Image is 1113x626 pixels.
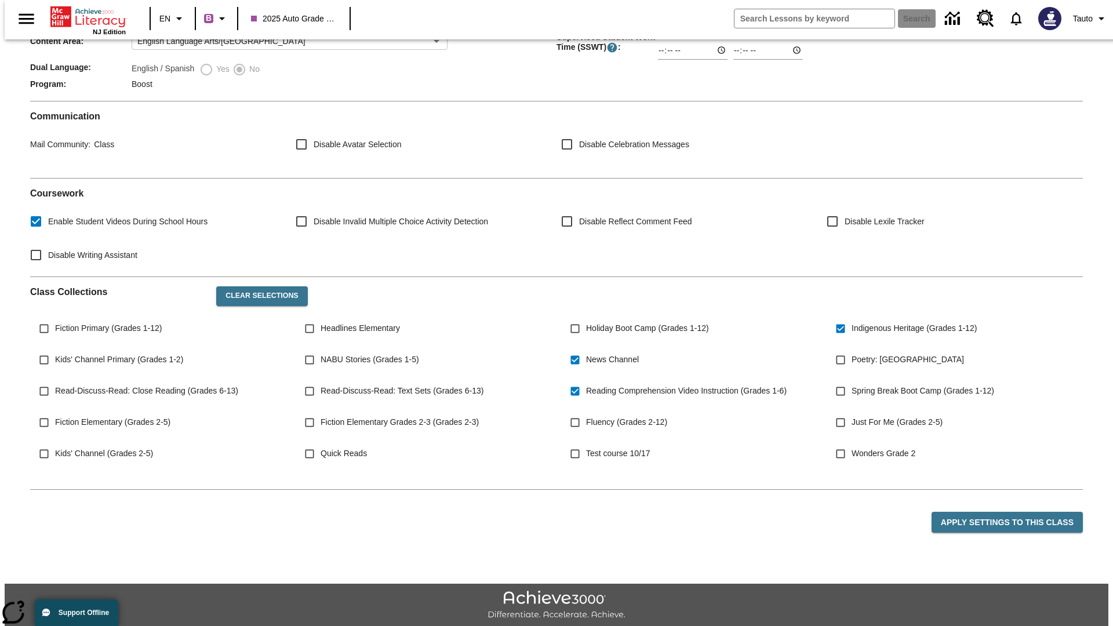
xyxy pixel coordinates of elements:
span: Disable Avatar Selection [314,139,402,151]
div: Home [50,4,126,35]
span: Wonders Grade 3 [852,479,915,491]
span: Support Offline [59,609,109,617]
label: English / Spanish [132,63,194,77]
h2: Course work [30,188,1083,199]
span: Test course 10/17 [586,447,650,460]
span: Indigenous Heritage (Grades 1-12) [852,322,977,334]
h2: Communication [30,111,1083,122]
a: Notifications [1001,3,1031,34]
button: Select a new avatar [1031,3,1068,34]
span: News Channel [586,354,639,366]
img: Achieve3000 Differentiate Accelerate Achieve [488,591,625,620]
a: Resource Center, Will open in new tab [970,3,1001,34]
label: Start Time [658,31,688,40]
span: Disable Lexile Tracker [845,216,925,228]
span: NABU Stories (Grades 1-5) [321,354,419,366]
span: NJ Edition [93,28,126,35]
a: Home [50,5,126,28]
span: Disable Invalid Multiple Choice Activity Detection [314,216,488,228]
span: No [246,63,260,75]
span: Content Area : [30,37,132,46]
div: Class/Program Information [30,2,1083,92]
img: Avatar [1038,7,1061,30]
span: Boost [132,79,152,89]
span: Fluency (Grades 2-12) [586,416,667,428]
span: NJSLA-ELA Smart (Grade 3) [586,479,690,491]
span: Supervised Student Work Time (SSWT) : [556,32,658,53]
span: Program : [30,79,132,89]
span: Tauto [1073,13,1093,25]
button: Support Offline [35,599,118,626]
span: Wonders Grade 2 [852,447,915,460]
span: Read-Discuss-Read: Close Reading (Grades 6-13) [55,385,238,397]
button: Boost Class color is purple. Change class color [199,8,234,29]
button: Apply Settings to this Class [932,512,1083,533]
span: Disable Writing Assistant [48,249,137,261]
span: Mail Community : [30,140,90,149]
span: Yes [213,63,230,75]
button: Supervised Student Work Time is the timeframe when students can take LevelSet and when lessons ar... [606,42,618,53]
span: Disable Reflect Comment Feed [579,216,692,228]
button: Profile/Settings [1068,8,1113,29]
div: Coursework [30,188,1083,267]
span: Dual Language : [30,63,132,72]
span: Fiction Elementary (Grades 2-5) [55,416,170,428]
label: End Time [733,31,761,40]
span: Enable Student Videos During School Hours [48,216,208,228]
span: B [206,11,212,26]
h2: Class Collections [30,286,207,297]
div: Communication [30,111,1083,169]
span: Just For Me (Grades 2-5) [852,416,943,428]
button: Open side menu [9,2,43,36]
span: Holiday Boot Camp (Grades 1-12) [586,322,709,334]
span: 2025 Auto Grade 1 C [251,13,337,25]
span: Fiction Primary (Grades 1-12) [55,322,162,334]
span: NJSLA-ELA Prep Boot Camp (Grade 3) [321,479,463,491]
span: WordStudio 2-5 (Grades 2-5) [55,479,159,491]
span: Class [90,140,114,149]
span: Quick Reads [321,447,367,460]
button: Clear Selections [216,286,307,306]
span: Reading Comprehension Video Instruction (Grades 1-6) [586,385,787,397]
button: Language: EN, Select a language [154,8,191,29]
span: Spring Break Boot Camp (Grades 1-12) [852,385,994,397]
span: Read-Discuss-Read: Text Sets (Grades 6-13) [321,385,483,397]
span: EN [159,13,170,25]
span: Kids' Channel (Grades 2-5) [55,447,153,460]
span: Poetry: [GEOGRAPHIC_DATA] [852,354,964,366]
span: Disable Celebration Messages [579,139,689,151]
span: Kids' Channel Primary (Grades 1-2) [55,354,183,366]
div: Class Collections [30,277,1083,480]
input: search field [734,9,894,28]
a: Data Center [938,3,970,35]
span: Headlines Elementary [321,322,400,334]
span: Fiction Elementary Grades 2-3 (Grades 2-3) [321,416,479,428]
div: English Language Arts/[GEOGRAPHIC_DATA] [132,32,448,50]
